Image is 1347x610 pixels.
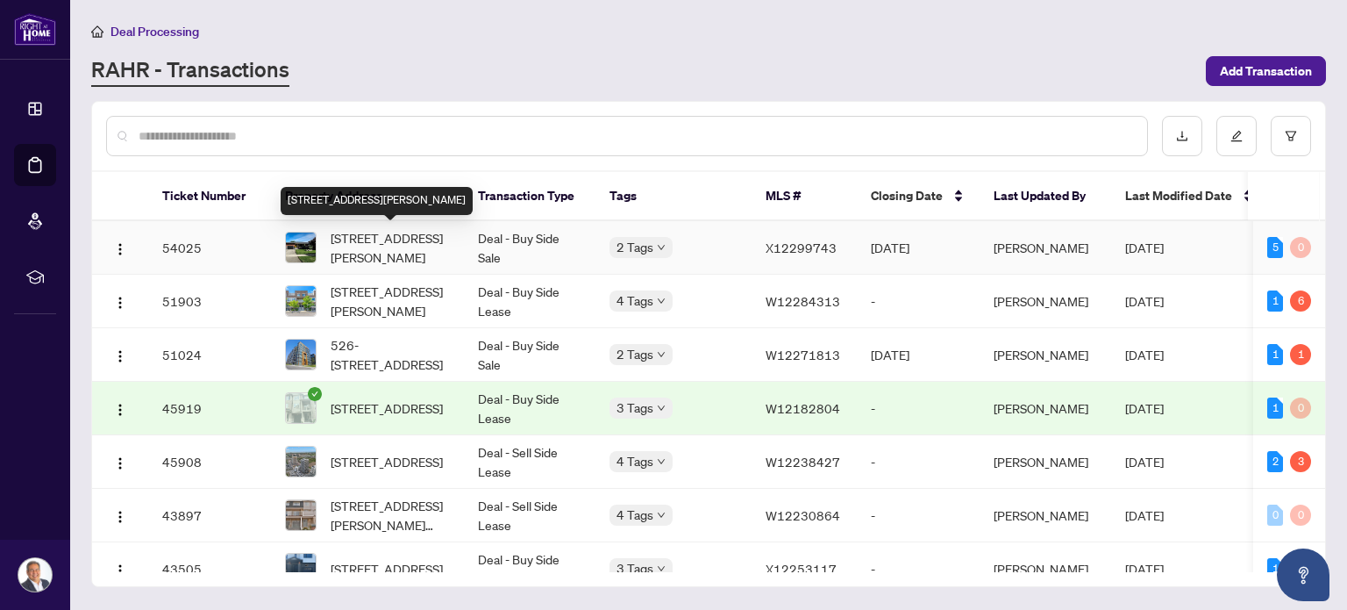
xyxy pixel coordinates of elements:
[857,221,980,275] td: [DATE]
[1267,451,1283,472] div: 2
[1125,561,1164,577] span: [DATE]
[1290,398,1311,419] div: 0
[766,561,837,577] span: X12253117
[464,489,595,542] td: Deal - Sell Side Lease
[980,382,1111,435] td: [PERSON_NAME]
[980,489,1111,542] td: [PERSON_NAME]
[464,382,595,435] td: Deal - Buy Side Lease
[857,328,980,382] td: [DATE]
[331,496,450,535] span: [STREET_ADDRESS][PERSON_NAME][PERSON_NAME]
[113,456,127,470] img: Logo
[1176,130,1188,142] span: download
[657,297,666,305] span: down
[657,404,666,413] span: down
[595,172,752,221] th: Tags
[1290,237,1311,258] div: 0
[1111,172,1269,221] th: Last Modified Date
[1267,558,1283,579] div: 1
[857,172,980,221] th: Closing Date
[14,13,56,46] img: logo
[331,335,450,374] span: 526-[STREET_ADDRESS]
[1267,398,1283,419] div: 1
[464,328,595,382] td: Deal - Buy Side Sale
[286,554,316,584] img: thumbnail-img
[331,559,443,578] span: [STREET_ADDRESS]
[106,233,134,262] button: Logo
[1125,454,1164,470] span: [DATE]
[113,296,127,310] img: Logo
[148,382,271,435] td: 45919
[286,286,316,316] img: thumbnail-img
[271,172,464,221] th: Property Address
[148,221,271,275] td: 54025
[110,24,199,39] span: Deal Processing
[1290,505,1311,526] div: 0
[331,282,450,320] span: [STREET_ADDRESS][PERSON_NAME]
[1267,505,1283,526] div: 0
[766,347,840,362] span: W12271813
[1285,130,1297,142] span: filter
[91,25,103,38] span: home
[752,172,857,221] th: MLS #
[113,563,127,578] img: Logo
[1220,57,1312,85] span: Add Transaction
[980,435,1111,489] td: [PERSON_NAME]
[286,393,316,423] img: thumbnail-img
[1230,130,1243,142] span: edit
[286,233,316,262] img: thumbnail-img
[657,564,666,573] span: down
[857,275,980,328] td: -
[148,489,271,542] td: 43897
[331,398,443,418] span: [STREET_ADDRESS]
[286,340,316,370] img: thumbnail-img
[1125,293,1164,309] span: [DATE]
[857,489,980,542] td: -
[980,221,1111,275] td: [PERSON_NAME]
[113,349,127,363] img: Logo
[766,454,840,470] span: W12238427
[286,500,316,530] img: thumbnail-img
[1125,347,1164,362] span: [DATE]
[331,452,443,471] span: [STREET_ADDRESS]
[1290,451,1311,472] div: 3
[980,542,1111,596] td: [PERSON_NAME]
[91,55,289,87] a: RAHR - Transactions
[106,448,134,476] button: Logo
[148,328,271,382] td: 51024
[464,275,595,328] td: Deal - Buy Side Lease
[464,172,595,221] th: Transaction Type
[148,542,271,596] td: 43505
[1271,116,1311,156] button: filter
[616,505,653,525] span: 4 Tags
[308,387,322,401] span: check-circle
[766,400,840,416] span: W12182804
[857,382,980,435] td: -
[106,341,134,369] button: Logo
[281,187,473,215] div: [STREET_ADDRESS][PERSON_NAME]
[1290,344,1311,365] div: 1
[1267,291,1283,312] div: 1
[857,435,980,489] td: -
[1267,344,1283,365] div: 1
[1206,56,1326,86] button: Add Transaction
[113,242,127,256] img: Logo
[1125,507,1164,523] span: [DATE]
[616,451,653,471] span: 4 Tags
[148,435,271,489] td: 45908
[1277,549,1329,601] button: Open asap
[464,542,595,596] td: Deal - Buy Side Lease
[113,403,127,417] img: Logo
[1125,240,1164,255] span: [DATE]
[657,243,666,252] span: down
[980,172,1111,221] th: Last Updated By
[286,447,316,477] img: thumbnail-img
[464,435,595,489] td: Deal - Sell Side Lease
[766,507,840,523] span: W12230864
[857,542,980,596] td: -
[113,510,127,524] img: Logo
[616,237,653,257] span: 2 Tags
[980,328,1111,382] td: [PERSON_NAME]
[616,291,653,311] span: 4 Tags
[148,172,271,221] th: Ticket Number
[766,293,840,309] span: W12284313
